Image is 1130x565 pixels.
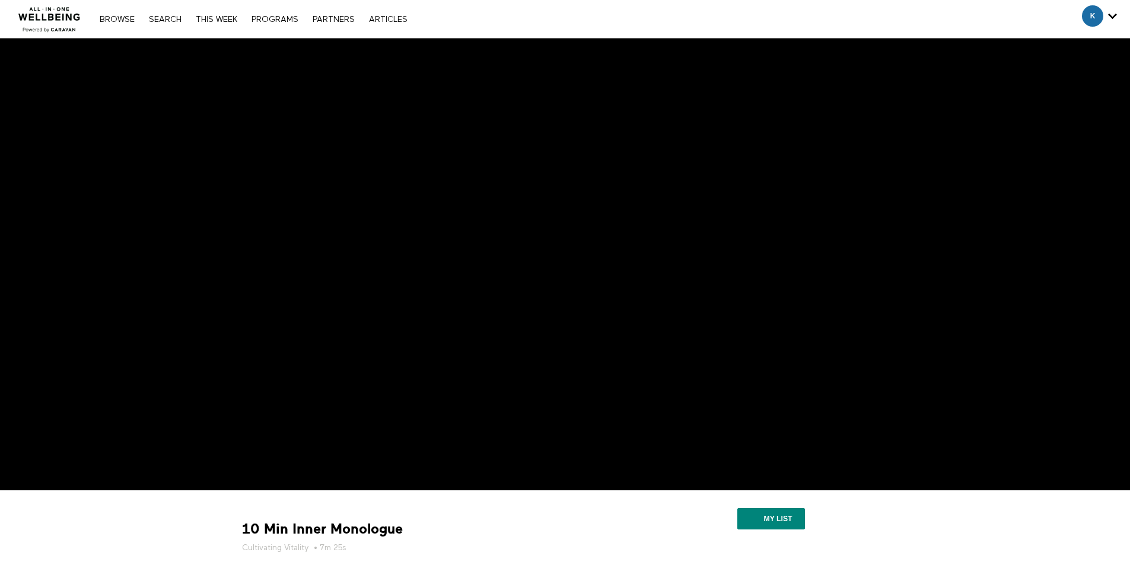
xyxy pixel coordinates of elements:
[94,15,141,24] a: Browse
[190,15,243,24] a: THIS WEEK
[737,508,804,529] button: My list
[242,520,403,538] strong: 10 Min Inner Monologue
[94,13,413,25] nav: Primary
[143,15,187,24] a: Search
[242,542,309,554] a: Cultivating Vitality
[242,542,639,554] h5: • 7m 25s
[363,15,413,24] a: ARTICLES
[246,15,304,24] a: PROGRAMS
[307,15,361,24] a: PARTNERS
